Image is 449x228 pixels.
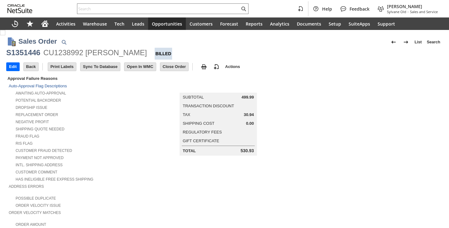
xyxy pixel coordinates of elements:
span: Leads [132,21,144,27]
input: Close Order [160,63,188,71]
a: Replacement Order [16,113,58,117]
a: Fraud Flag [16,134,39,138]
svg: logo [7,4,32,13]
span: SuiteApps [349,21,370,27]
span: Activities [56,21,75,27]
div: Shortcuts [22,17,37,30]
span: Forecast [220,21,238,27]
a: Negative Profit [16,120,49,124]
a: Address Errors [9,184,44,189]
a: Tax [183,112,190,117]
span: 30.94 [244,112,254,117]
input: Search [77,5,240,12]
a: Customer Fraud Detected [16,148,72,153]
a: Potential Backorder [16,98,61,103]
a: Customers [186,17,216,30]
span: Customers [190,21,213,27]
span: Help [322,6,332,12]
span: Setup [329,21,341,27]
a: Recent Records [7,17,22,30]
input: Edit [7,63,19,71]
a: Dropship Issue [16,105,47,110]
a: Activities [52,17,79,30]
a: Payment not approved [16,156,64,160]
span: Feedback [350,6,369,12]
a: RIS flag [16,141,33,146]
span: Reports [246,21,263,27]
a: Has Ineligible Free Express Shipping [16,177,93,182]
svg: Search [240,5,247,12]
span: 530.93 [240,148,254,153]
span: Tech [114,21,124,27]
span: Support [378,21,395,27]
span: 499.99 [241,95,254,100]
img: Quick Find [60,38,68,46]
a: Order Amount [16,222,46,227]
span: Analytics [270,21,289,27]
div: S1351446 [6,48,40,58]
div: Approval Failure Reasons [6,75,139,82]
a: Order Velocity Issue [16,203,61,208]
a: Order Velocity Matches [9,211,61,215]
a: List [412,37,424,47]
a: Documents [293,17,325,30]
a: Support [374,17,399,30]
span: - [408,9,409,14]
span: Sylvane Old [387,9,406,14]
a: Transaction Discount [183,104,234,108]
a: Intl. Shipping Address [16,163,63,167]
a: Warehouse [79,17,111,30]
img: Previous [390,38,397,46]
a: Leads [128,17,148,30]
a: Setup [325,17,345,30]
a: Customer Comment [16,170,57,174]
span: Documents [297,21,321,27]
img: add-record.svg [213,63,220,70]
a: Reports [242,17,266,30]
a: Actions [223,64,243,69]
a: SuiteApps [345,17,374,30]
a: Shipping Cost [183,121,215,126]
svg: Recent Records [11,20,19,27]
div: Billed [155,48,172,60]
a: Awaiting Auto-Approval [16,91,66,95]
a: Opportunities [148,17,186,30]
span: Opportunities [152,21,182,27]
div: CU1238992 [PERSON_NAME] [43,48,147,58]
svg: Home [41,20,49,27]
a: Analytics [266,17,293,30]
span: 0.00 [246,121,254,126]
span: [PERSON_NAME] [387,3,438,9]
input: Sync To Database [80,63,120,71]
input: Open In WMC [124,63,156,71]
img: print.svg [200,63,208,70]
a: Shipping Quote Needed [16,127,65,131]
a: Gift Certificate [183,138,219,143]
img: Next [402,38,410,46]
a: Tech [111,17,128,30]
caption: Summary [180,83,257,93]
a: Possible Duplicate [16,196,56,201]
input: Back [24,63,38,71]
svg: Shortcuts [26,20,34,27]
a: Total [183,148,196,153]
a: Search [424,37,443,47]
span: Sales and Service [410,9,438,14]
input: Print Labels [48,63,76,71]
a: Forecast [216,17,242,30]
a: Regulatory Fees [183,130,222,134]
h1: Sales Order [18,36,57,46]
a: Subtotal [183,95,204,99]
span: Warehouse [83,21,107,27]
a: Home [37,17,52,30]
a: Auto-Approval Flag Descriptions [9,84,67,88]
